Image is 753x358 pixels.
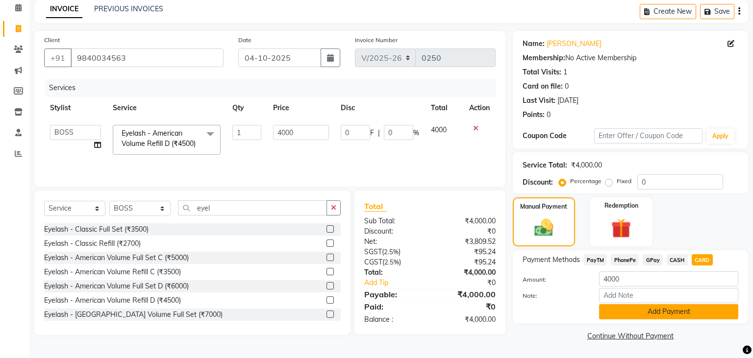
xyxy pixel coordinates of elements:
span: | [378,128,380,138]
th: Disc [335,97,425,119]
input: Amount [599,271,738,286]
div: ₹4,000.00 [430,267,503,278]
label: Note: [515,291,592,300]
span: 4000 [431,125,447,134]
span: CARD [692,254,713,265]
div: Discount: [357,226,430,237]
div: Card on file: [523,81,563,92]
div: Net: [357,237,430,247]
th: Action [463,97,496,119]
input: Add Note [599,288,738,303]
label: Amount: [515,275,592,284]
a: PREVIOUS INVOICES [94,4,163,13]
span: SGST [364,247,382,256]
div: ( ) [357,257,430,267]
span: CASH [667,254,688,265]
div: [DATE] [557,95,578,106]
th: Service [107,97,226,119]
span: PayTM [584,254,607,265]
div: ₹4,000.00 [430,216,503,226]
th: Stylist [44,97,107,119]
div: ₹95.24 [430,247,503,257]
span: Payment Methods [523,255,580,265]
button: Apply [706,129,734,143]
img: _gift.svg [605,216,637,240]
div: Sub Total: [357,216,430,226]
div: Points: [523,110,545,120]
label: Invoice Number [355,36,398,45]
label: Client [44,36,60,45]
span: 2.5% [384,258,399,266]
input: Enter Offer / Coupon Code [594,128,702,143]
div: ( ) [357,247,430,257]
div: ₹3,809.52 [430,237,503,247]
label: Redemption [604,201,638,210]
label: Percentage [570,177,602,186]
div: ₹4,000.00 [430,314,503,325]
div: 0 [547,110,551,120]
span: % [413,128,419,138]
button: Add Payment [599,304,738,319]
div: Eyelash - [GEOGRAPHIC_DATA] Volume Full Set (₹7000) [44,310,223,320]
input: Search or Scan [178,200,327,215]
th: Total [425,97,463,119]
div: Eyelash - American Volume Refill C (₹3500) [44,267,181,277]
th: Qty [226,97,267,119]
div: Coupon Code [523,131,595,141]
span: F [370,128,374,138]
button: +91 [44,48,72,67]
div: Services [45,79,503,97]
div: Eyelash - Classic Full Set (₹3500) [44,224,149,235]
div: 0 [565,81,569,92]
a: Continue Without Payment [515,331,746,341]
div: Last Visit: [523,95,555,106]
div: Service Total: [523,160,567,170]
a: [PERSON_NAME] [547,39,602,49]
div: Membership: [523,53,565,63]
span: CGST [364,258,382,266]
div: Paid: [357,301,430,312]
div: Total Visits: [523,67,561,77]
div: Eyelash - American Volume Full Set D (₹6000) [44,281,189,291]
span: GPay [643,254,663,265]
div: Eyelash - Classic Refill (₹2700) [44,239,141,249]
div: ₹4,000.00 [430,288,503,300]
button: Create New [640,4,696,19]
div: Payable: [357,288,430,300]
div: ₹0 [442,278,503,288]
span: Eyelash - American Volume Refill D (₹4500) [122,129,196,148]
label: Fixed [617,177,631,186]
a: x [196,139,200,148]
button: Save [700,4,734,19]
img: _cash.svg [528,217,559,239]
a: Add Tip [357,278,442,288]
label: Manual Payment [520,202,567,211]
div: Name: [523,39,545,49]
label: Date [238,36,251,45]
div: 1 [563,67,567,77]
div: Balance : [357,314,430,325]
a: INVOICE [46,0,82,18]
span: 2.5% [384,248,399,256]
div: Discount: [523,177,553,188]
input: Search by Name/Mobile/Email/Code [71,48,224,67]
div: ₹95.24 [430,257,503,267]
div: No Active Membership [523,53,738,63]
div: ₹0 [430,301,503,312]
div: ₹4,000.00 [571,160,602,170]
div: ₹0 [430,226,503,237]
div: Eyelash - American Volume Full Set C (₹5000) [44,253,189,263]
div: Eyelash - American Volume Refill D (₹4500) [44,295,181,306]
span: Total [364,201,387,212]
div: Total: [357,267,430,278]
span: PhonePe [611,254,639,265]
th: Price [267,97,335,119]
